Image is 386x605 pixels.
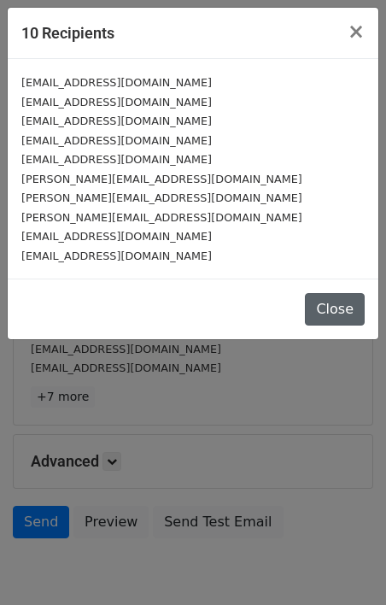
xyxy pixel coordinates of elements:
iframe: Chat Widget [301,523,386,605]
small: [EMAIL_ADDRESS][DOMAIN_NAME] [21,153,212,166]
small: [PERSON_NAME][EMAIL_ADDRESS][DOMAIN_NAME] [21,173,302,185]
h5: 10 Recipients [21,21,114,44]
button: Close [305,293,365,326]
small: [EMAIL_ADDRESS][DOMAIN_NAME] [21,250,212,262]
span: × [348,20,365,44]
small: [PERSON_NAME][EMAIL_ADDRESS][DOMAIN_NAME] [21,191,302,204]
small: [EMAIL_ADDRESS][DOMAIN_NAME] [21,230,212,243]
small: [PERSON_NAME][EMAIL_ADDRESS][DOMAIN_NAME] [21,211,302,224]
small: [EMAIL_ADDRESS][DOMAIN_NAME] [21,76,212,89]
small: [EMAIL_ADDRESS][DOMAIN_NAME] [21,134,212,147]
small: [EMAIL_ADDRESS][DOMAIN_NAME] [21,115,212,127]
button: Close [334,8,378,56]
small: [EMAIL_ADDRESS][DOMAIN_NAME] [21,96,212,109]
